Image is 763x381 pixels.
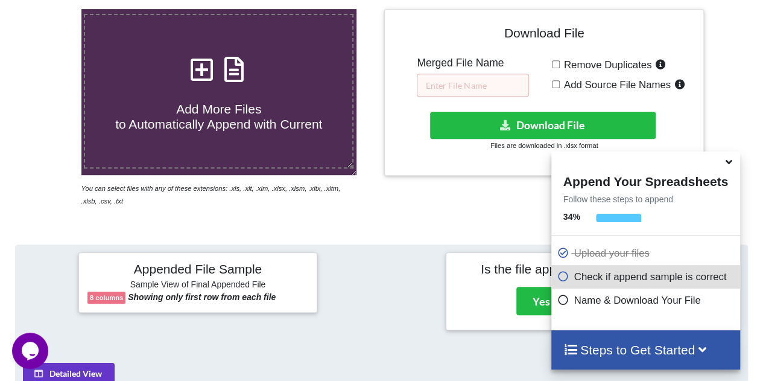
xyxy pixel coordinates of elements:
[90,294,123,301] b: 8 columns
[393,18,695,53] h4: Download File
[128,292,276,302] b: Showing only first row from each file
[87,261,308,278] h4: Appended File Sample
[455,261,676,277] h4: Is the file appended correctly?
[417,57,529,69] h5: Merged File Name
[557,269,737,284] p: Check if append sample is correct
[115,102,322,131] span: Add More Files to Automatically Append with Current
[563,342,728,357] h4: Steps to Get Started
[12,333,51,369] iframe: chat widget
[551,171,740,189] h4: Append Your Spreadsheets
[516,287,566,315] button: Yes
[551,193,740,205] p: Follow these steps to append
[87,280,308,292] h6: Sample View of Final Appended File
[557,293,737,308] p: Name & Download Your File
[490,142,598,149] small: Files are downloaded in .xlsx format
[563,212,580,222] b: 34 %
[430,112,656,139] button: Download File
[560,79,671,91] span: Add Source File Names
[81,185,341,205] i: You can select files with any of these extensions: .xls, .xlt, .xlm, .xlsx, .xlsm, .xltx, .xltm, ...
[560,59,652,71] span: Remove Duplicates
[417,74,529,97] input: Enter File Name
[557,246,737,261] p: Upload your files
